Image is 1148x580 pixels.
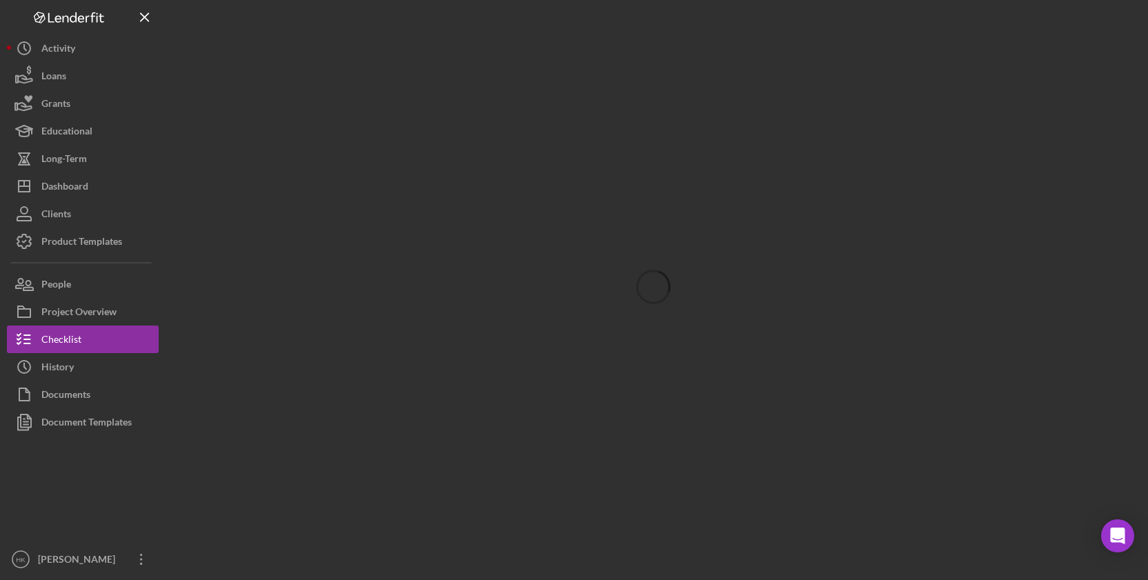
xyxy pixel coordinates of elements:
button: Checklist [7,326,159,353]
text: HK [16,556,26,563]
div: Long-Term [41,145,87,176]
div: Project Overview [41,298,117,329]
div: Documents [41,381,90,412]
div: Activity [41,34,75,66]
button: Long-Term [7,145,159,172]
div: Document Templates [41,408,132,439]
button: Activity [7,34,159,62]
button: Grants [7,90,159,117]
div: Loans [41,62,66,93]
button: Document Templates [7,408,159,436]
div: Open Intercom Messenger [1101,519,1134,552]
div: History [41,353,74,384]
button: Documents [7,381,159,408]
button: Product Templates [7,228,159,255]
div: Clients [41,200,71,231]
button: Dashboard [7,172,159,200]
button: HK[PERSON_NAME] [7,546,159,573]
div: [PERSON_NAME] [34,546,124,577]
div: Grants [41,90,70,121]
button: History [7,353,159,381]
button: People [7,270,159,298]
button: Clients [7,200,159,228]
button: Loans [7,62,159,90]
div: Educational [41,117,92,148]
button: Educational [7,117,159,145]
button: Project Overview [7,298,159,326]
div: Product Templates [41,228,122,259]
div: Dashboard [41,172,88,203]
div: People [41,270,71,301]
div: Checklist [41,326,81,357]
